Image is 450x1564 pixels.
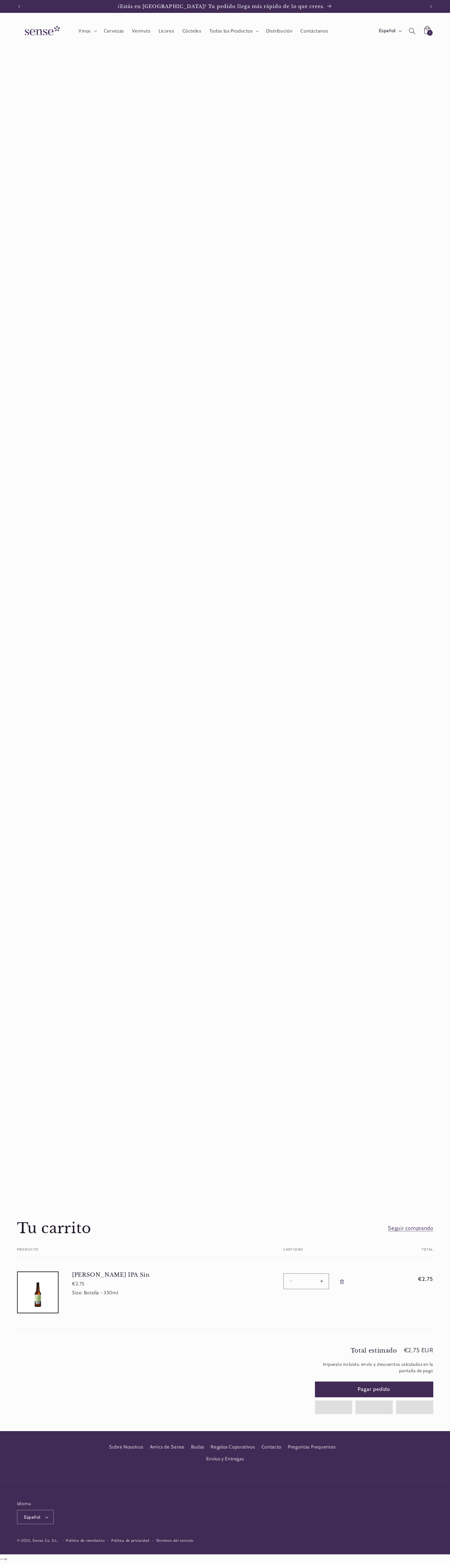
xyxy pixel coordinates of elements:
a: Términos del servicio [156,1538,193,1544]
span: ¿Estás en [GEOGRAPHIC_DATA]? Tu pedido llega más rápido de lo que crees. [118,4,325,9]
span: Cócteles [182,28,201,34]
th: Cantidad [267,1248,390,1258]
span: Español [24,1514,41,1520]
a: [PERSON_NAME] IPA Sin [72,1271,173,1278]
a: Amics de Sense [150,1441,185,1453]
h2: Idioma [17,1500,54,1507]
span: Licores [159,28,174,34]
a: Contacto [262,1441,281,1453]
div: €2,75 [72,1280,173,1288]
a: Preguntas Frequentes [288,1441,336,1453]
img: Sense [17,22,65,40]
a: Eliminar Brebel IPA Sin - Botella - 330ml [336,1273,348,1290]
span: Contáctanos [300,28,328,34]
th: Total [390,1248,433,1258]
span: Español [379,27,396,34]
span: 1 [429,30,431,36]
p: €2,75 EUR [404,1347,433,1354]
summary: Vinos [74,24,100,38]
dd: Botella - 330ml [84,1290,118,1296]
button: Español [17,1510,54,1524]
a: Envíos y Entregas [206,1453,244,1465]
h1: Tu carrito [17,1219,92,1238]
a: Bodas [191,1441,204,1453]
a: Regalos Coporativos [211,1441,255,1453]
a: Cócteles [178,24,205,38]
span: €2,75 [404,1275,433,1283]
small: Impuesto incluido, envío y descuentos calculados en la pantalla de pago [315,1361,433,1374]
span: Todos los Productos [209,28,253,34]
small: © 2025, Sense Co, S.L. [17,1538,58,1543]
a: Vermuts [128,24,155,38]
dt: Size: [72,1290,83,1296]
a: Contáctanos [297,24,332,38]
span: Vermuts [132,28,150,34]
a: Política de privacidad [111,1538,149,1544]
th: Producto [17,1248,267,1258]
a: Política de reembolso [66,1538,105,1544]
a: Cervezas [100,24,128,38]
span: Distribución [266,28,293,34]
button: Pagar pedido [315,1382,433,1397]
h2: Total estimado [351,1348,397,1354]
a: Distribución [262,24,297,38]
span: Cervezas [104,28,124,34]
a: Sobre Nosotros [109,1443,143,1453]
button: Español [375,24,405,37]
a: Seguir comprando [388,1224,433,1233]
span: Vinos [78,28,91,34]
input: Cantidad para Brebel IPA Sin [298,1273,314,1289]
a: Sense [14,19,68,43]
a: Licores [154,24,178,38]
summary: Búsqueda [405,23,419,38]
summary: Todos los Productos [205,24,262,38]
